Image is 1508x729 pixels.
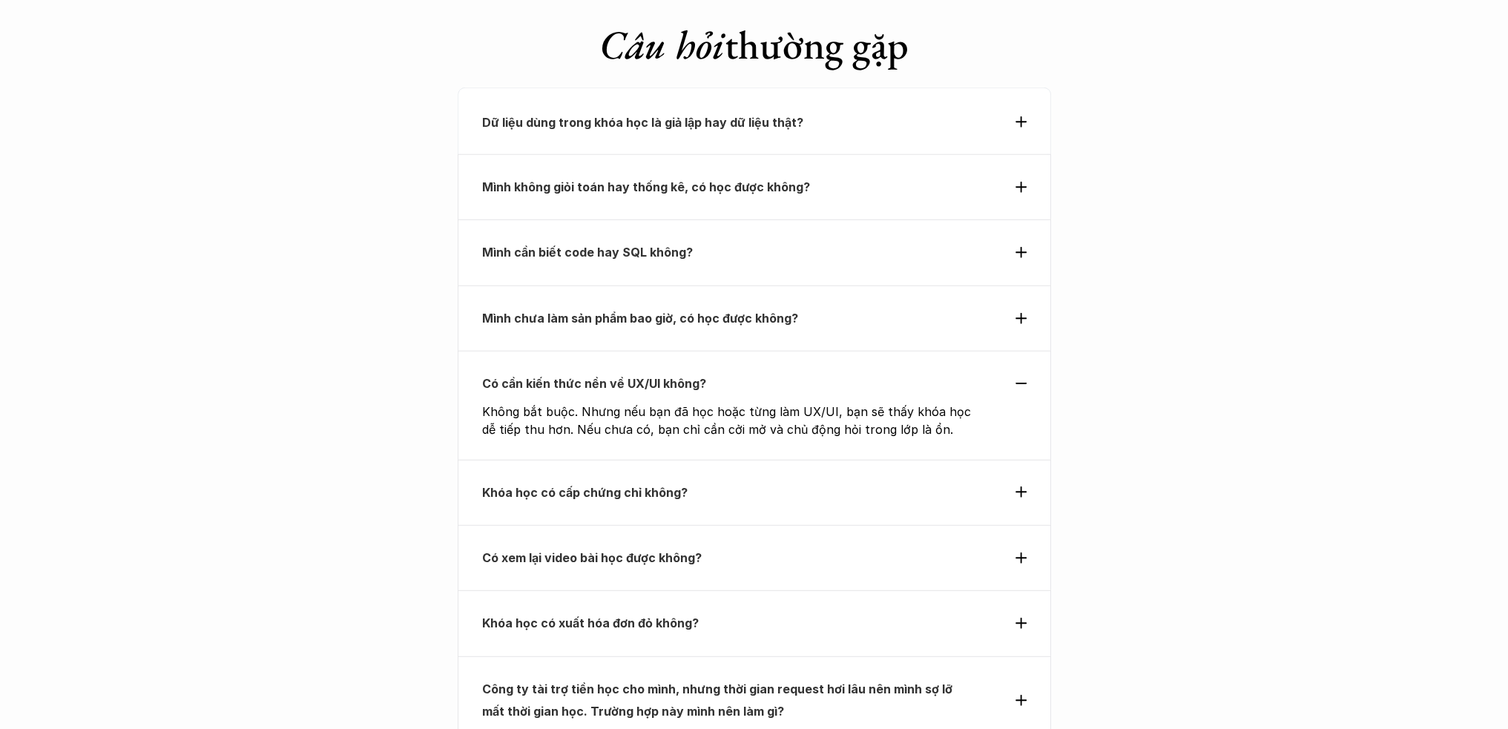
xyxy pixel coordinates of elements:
strong: Có xem lại video bài học được không? [482,550,702,565]
strong: Có cần kiến thức nền về UX/UI không? [482,376,706,391]
strong: Khóa học có xuất hóa đơn đỏ không? [482,616,699,630]
strong: Mình không giỏi toán hay thống kê, có học được không? [482,179,810,194]
strong: Dữ liệu dùng trong khóa học là giả lập hay dữ liệu thật? [482,115,803,130]
strong: Mình chưa làm sản phẩm bao giờ, có học được không? [482,311,798,326]
strong: Mình cần biết code hay SQL không? [482,245,693,260]
p: Không bắt buộc. Nhưng nếu bạn đã học hoặc từng làm UX/UI, bạn sẽ thấy khóa học dễ tiếp thu hơn. N... [482,403,978,438]
strong: Công ty tài trợ tiền học cho mình, nhưng thời gian request hơi lâu nên mình sợ lỡ mất thời gian h... [482,682,955,719]
strong: Khóa học có cấp chứng chỉ không? [482,485,688,500]
em: Câu hỏi [599,19,725,70]
h1: thường gặp [458,21,1051,69]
